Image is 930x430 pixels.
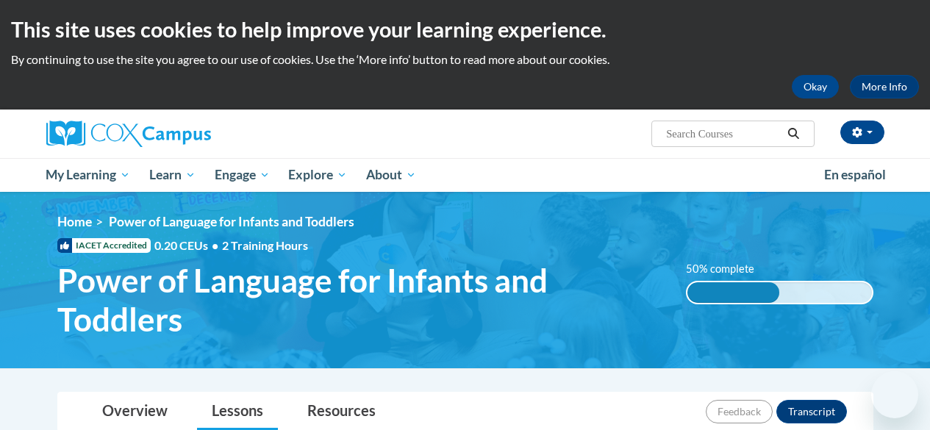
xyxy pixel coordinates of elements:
[212,238,218,252] span: •
[686,261,770,277] label: 50% complete
[871,371,918,418] iframe: Button to launch messaging window
[792,75,839,98] button: Okay
[57,261,664,339] span: Power of Language for Infants and Toddlers
[46,121,311,147] a: Cox Campus
[140,158,205,192] a: Learn
[154,237,222,254] span: 0.20 CEUs
[57,238,151,253] span: IACET Accredited
[149,166,196,184] span: Learn
[205,158,279,192] a: Engage
[215,166,270,184] span: Engage
[366,166,416,184] span: About
[35,158,895,192] div: Main menu
[37,158,140,192] a: My Learning
[46,121,211,147] img: Cox Campus
[824,167,886,182] span: En español
[11,51,919,68] p: By continuing to use the site you agree to our use of cookies. Use the ‘More info’ button to read...
[840,121,884,144] button: Account Settings
[687,282,780,303] div: 50% complete
[11,15,919,44] h2: This site uses cookies to help improve your learning experience.
[222,238,308,252] span: 2 Training Hours
[288,166,347,184] span: Explore
[57,214,92,229] a: Home
[706,400,773,423] button: Feedback
[776,400,847,423] button: Transcript
[850,75,919,98] a: More Info
[665,125,782,143] input: Search Courses
[357,158,426,192] a: About
[279,158,357,192] a: Explore
[46,166,130,184] span: My Learning
[815,160,895,190] a: En español
[782,125,804,143] button: Search
[109,214,354,229] span: Power of Language for Infants and Toddlers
